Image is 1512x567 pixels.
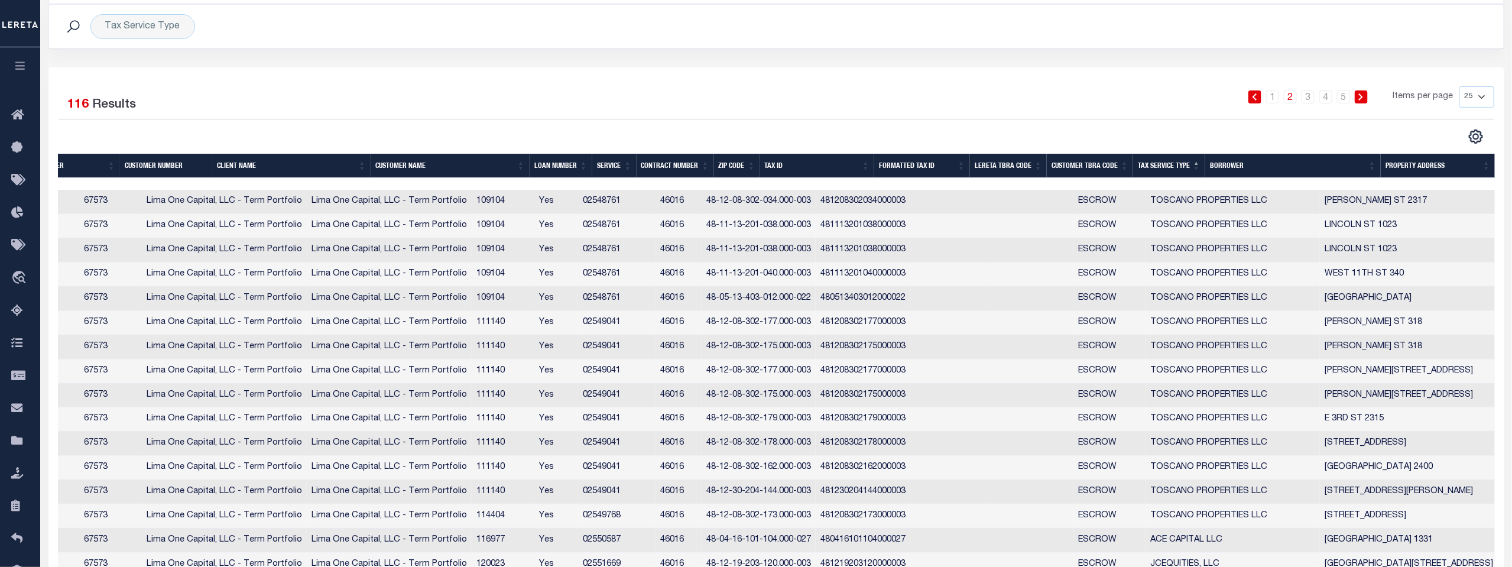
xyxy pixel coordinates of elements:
[1320,384,1498,408] td: [PERSON_NAME][STREET_ADDRESS]
[1320,480,1498,504] td: [STREET_ADDRESS][PERSON_NAME]
[472,238,534,263] td: 109104
[1073,384,1146,408] td: ESCROW
[656,407,702,432] td: 46016
[1146,311,1320,335] td: TOSCANO PROPERTIES LLC
[1073,335,1146,359] td: ESCROW
[307,238,472,263] td: Lima One Capital, LLC - Term Portfolio
[1146,456,1320,480] td: TOSCANO PROPERTIES LLC
[578,480,656,504] td: 02549041
[79,263,142,287] td: 67573
[472,287,534,311] td: 109104
[1073,407,1146,432] td: ESCROW
[534,287,578,311] td: Yes
[79,407,142,432] td: 67573
[816,432,910,456] td: 481208302178000003
[702,214,816,238] td: 48-11-13-201-038.000-003
[142,238,307,263] td: Lima One Capital, LLC - Term Portfolio
[142,359,307,384] td: Lima One Capital, LLC - Term Portfolio
[578,287,656,311] td: 02548761
[1302,90,1315,103] a: 3
[578,456,656,480] td: 02549041
[142,214,307,238] td: Lima One Capital, LLC - Term Portfolio
[816,335,910,359] td: 481208302175000003
[1073,311,1146,335] td: ESCROW
[79,311,142,335] td: 67573
[472,529,534,553] td: 116977
[702,287,816,311] td: 48-05-13-403-012.000-022
[1320,504,1498,529] td: [STREET_ADDRESS]
[1320,190,1498,214] td: [PERSON_NAME] ST 2317
[142,190,307,214] td: Lima One Capital, LLC - Term Portfolio
[578,238,656,263] td: 02548761
[79,384,142,408] td: 67573
[816,190,910,214] td: 481208302034000003
[307,529,472,553] td: Lima One Capital, LLC - Term Portfolio
[307,287,472,311] td: Lima One Capital, LLC - Term Portfolio
[656,335,702,359] td: 46016
[656,287,702,311] td: 46016
[1393,90,1453,103] span: Items per page
[578,311,656,335] td: 02549041
[534,238,578,263] td: Yes
[142,480,307,504] td: Lima One Capital, LLC - Term Portfolio
[656,456,702,480] td: 46016
[1320,263,1498,287] td: WEST 11TH ST 340
[1146,359,1320,384] td: TOSCANO PROPERTIES LLC
[307,359,472,384] td: Lima One Capital, LLC - Term Portfolio
[472,504,534,529] td: 114404
[534,214,578,238] td: Yes
[702,407,816,432] td: 48-12-08-302-179.000-003
[79,190,142,214] td: 67573
[79,335,142,359] td: 67573
[702,456,816,480] td: 48-12-08-302-162.000-003
[472,190,534,214] td: 109104
[656,214,702,238] td: 46016
[212,154,371,178] th: Client Name: activate to sort column ascending
[1381,154,1495,178] th: Property Address: activate to sort column ascending
[1146,214,1320,238] td: TOSCANO PROPERTIES LLC
[656,359,702,384] td: 46016
[534,384,578,408] td: Yes
[1073,456,1146,480] td: ESCROW
[307,335,472,359] td: Lima One Capital, LLC - Term Portfolio
[1320,407,1498,432] td: E 3RD ST 2315
[534,504,578,529] td: Yes
[656,384,702,408] td: 46016
[307,263,472,287] td: Lima One Capital, LLC - Term Portfolio
[1146,238,1320,263] td: TOSCANO PROPERTIES LLC
[307,456,472,480] td: Lima One Capital, LLC - Term Portfolio
[816,311,910,335] td: 481208302177000003
[578,384,656,408] td: 02549041
[12,154,119,178] th: Client Number: activate to sort column ascending
[534,335,578,359] td: Yes
[714,154,760,178] th: Zip Code: activate to sort column ascending
[1146,384,1320,408] td: TOSCANO PROPERTIES LLC
[1073,238,1146,263] td: ESCROW
[1146,407,1320,432] td: TOSCANO PROPERTIES LLC
[1320,287,1498,311] td: [GEOGRAPHIC_DATA]
[1073,359,1146,384] td: ESCROW
[1146,190,1320,214] td: TOSCANO PROPERTIES LLC
[1073,287,1146,311] td: ESCROW
[11,271,30,286] i: travel_explore
[1320,529,1498,553] td: [GEOGRAPHIC_DATA] 1331
[578,529,656,553] td: 02550587
[307,311,472,335] td: Lima One Capital, LLC - Term Portfolio
[702,504,816,529] td: 48-12-08-302-173.000-003
[816,263,910,287] td: 481113201040000003
[1073,432,1146,456] td: ESCROW
[578,214,656,238] td: 02548761
[702,359,816,384] td: 48-12-08-302-177.000-003
[534,480,578,504] td: Yes
[371,154,530,178] th: Customer Name: activate to sort column ascending
[534,359,578,384] td: Yes
[1320,359,1498,384] td: [PERSON_NAME][STREET_ADDRESS]
[472,263,534,287] td: 109104
[816,480,910,504] td: 481230204144000003
[534,311,578,335] td: Yes
[534,529,578,553] td: Yes
[472,214,534,238] td: 109104
[578,335,656,359] td: 02549041
[90,14,195,39] div: Tax Service Type
[1320,311,1498,335] td: [PERSON_NAME] ST 318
